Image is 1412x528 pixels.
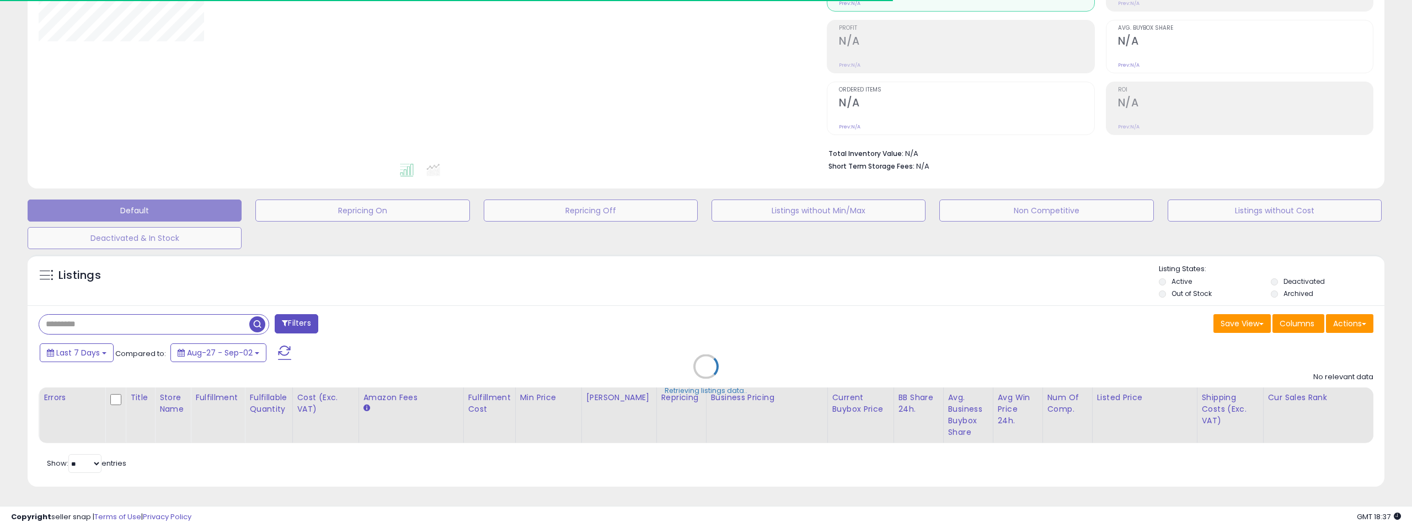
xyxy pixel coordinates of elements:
b: Total Inventory Value: [828,149,903,158]
a: Terms of Use [94,511,141,522]
span: 2025-09-10 18:37 GMT [1357,511,1401,522]
small: Prev: N/A [1118,123,1140,130]
button: Deactivated & In Stock [28,227,242,249]
span: Avg. Buybox Share [1118,25,1373,31]
button: Non Competitive [939,200,1153,222]
div: Retrieving listings data.. [665,386,747,396]
small: Prev: N/A [1118,62,1140,68]
span: N/A [916,161,929,171]
button: Repricing Off [484,200,698,222]
small: Prev: N/A [839,123,860,130]
li: N/A [828,146,1365,159]
small: Prev: N/A [839,62,860,68]
button: Repricing On [255,200,469,222]
button: Listings without Cost [1168,200,1382,222]
span: Ordered Items [839,87,1094,93]
h2: N/A [839,35,1094,50]
span: ROI [1118,87,1373,93]
a: Privacy Policy [143,511,191,522]
div: seller snap | | [11,512,191,522]
h2: N/A [1118,35,1373,50]
strong: Copyright [11,511,51,522]
b: Short Term Storage Fees: [828,161,914,171]
h2: N/A [839,96,1094,111]
span: Profit [839,25,1094,31]
button: Default [28,200,242,222]
button: Listings without Min/Max [712,200,926,222]
h2: N/A [1118,96,1373,111]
